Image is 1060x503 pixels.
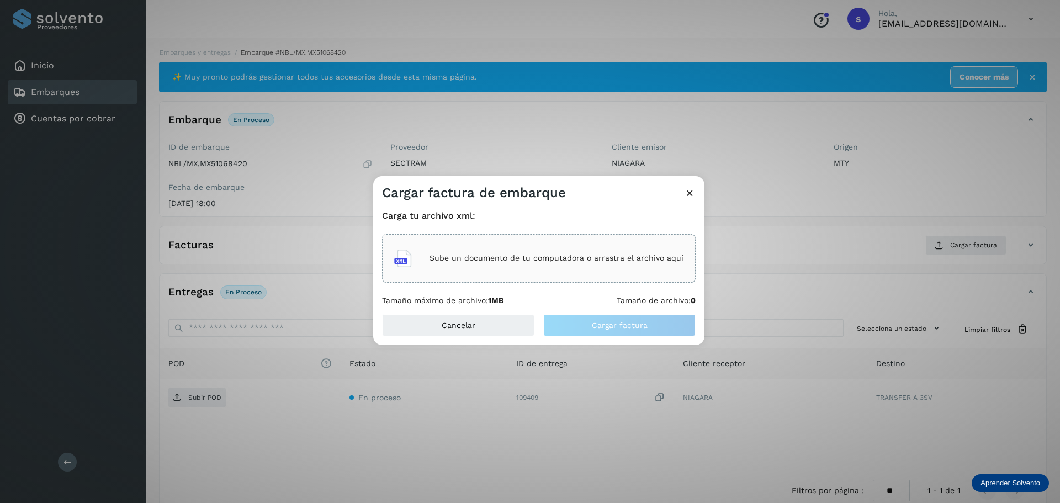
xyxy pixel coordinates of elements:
[382,185,566,201] h3: Cargar factura de embarque
[981,479,1040,488] p: Aprender Solvento
[382,210,696,221] h4: Carga tu archivo xml:
[382,314,534,336] button: Cancelar
[972,474,1049,492] div: Aprender Solvento
[442,321,475,329] span: Cancelar
[543,314,696,336] button: Cargar factura
[382,296,504,305] p: Tamaño máximo de archivo:
[592,321,648,329] span: Cargar factura
[617,296,696,305] p: Tamaño de archivo:
[488,296,504,305] b: 1MB
[430,253,683,263] p: Sube un documento de tu computadora o arrastra el archivo aquí
[691,296,696,305] b: 0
